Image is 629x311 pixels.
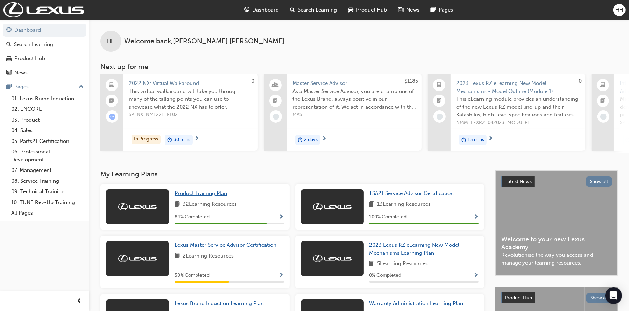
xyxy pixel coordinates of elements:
span: HH [616,6,623,14]
h3: Next up for me [89,63,629,71]
span: NMM_LEXRZ_042023_MODULE1 [456,119,580,127]
span: 5 Learning Resources [377,260,428,268]
span: Show Progress [473,273,479,279]
span: Welcome to your new Lexus Academy [501,236,612,251]
span: learningRecordVerb_NONE-icon [273,114,279,120]
a: Product HubShow all [501,292,612,304]
span: Master Service Advisor [292,79,416,87]
span: guage-icon [6,27,12,34]
span: $1185 [404,78,418,84]
span: booktick-icon [109,96,114,106]
span: car-icon [6,56,12,62]
span: next-icon [194,136,199,142]
span: 100 % Completed [369,213,407,221]
span: news-icon [6,70,12,76]
span: learningRecordVerb_NONE-icon [437,114,443,120]
span: 13 Learning Resources [377,200,431,209]
a: 07. Management [8,165,86,176]
span: book-icon [369,200,375,209]
span: As a Master Service Advisor, you are champions of the Lexus Brand, always positive in our represe... [292,87,416,111]
a: 03. Product [8,115,86,125]
a: Product Hub [3,52,86,65]
span: duration-icon [298,135,303,144]
a: Product Training Plan [175,189,230,197]
a: TSA21 Service Advisor Certification [369,189,457,197]
button: Show Progress [279,271,284,280]
span: car-icon [348,6,353,14]
span: people-icon [273,81,278,90]
span: 50 % Completed [175,272,210,280]
span: prev-icon [77,297,82,306]
span: pages-icon [431,6,436,14]
span: 15 mins [468,136,484,144]
div: Product Hub [14,55,45,63]
span: Dashboard [252,6,279,14]
a: news-iconNews [393,3,425,17]
span: HH [107,37,115,45]
a: $1185Master Service AdvisorAs a Master Service Advisor, you are champions of the Lexus Brand, alw... [264,74,422,151]
div: In Progress [132,135,161,144]
span: Lexus Master Service Advisor Certification [175,242,276,248]
span: search-icon [6,42,11,48]
span: up-icon [79,82,84,92]
span: next-icon [321,136,327,142]
a: Trak [3,2,84,17]
span: Show Progress [279,273,284,279]
a: 01. Lexus Brand Induction [8,93,86,104]
button: Pages [3,80,86,93]
span: Latest News [505,179,532,185]
img: Trak [118,255,157,262]
span: booktick-icon [273,96,278,106]
span: news-icon [398,6,403,14]
a: pages-iconPages [425,3,459,17]
div: Search Learning [14,41,53,49]
a: 10. TUNE Rev-Up Training [8,197,86,208]
a: car-iconProduct Hub [342,3,393,17]
span: search-icon [290,6,295,14]
a: 05. Parts21 Certification [8,136,86,147]
span: 0 [579,78,582,84]
span: booktick-icon [601,96,606,106]
a: search-iconSearch Learning [284,3,342,17]
span: pages-icon [6,84,12,90]
span: learningRecordVerb_NONE-icon [600,114,607,120]
a: 02023 Lexus RZ eLearning New Model Mechanisms - Model Outline (Module 1)This eLearning module pro... [428,74,585,151]
span: next-icon [488,136,493,142]
span: laptop-icon [437,81,442,90]
span: duration-icon [167,135,172,144]
a: All Pages [8,208,86,218]
a: 02. ENCORE [8,104,86,115]
img: Trak [313,203,352,210]
span: This eLearning module provides an understanding of the new Lexus RZ model line-up and their Katas... [456,95,580,119]
span: guage-icon [244,6,249,14]
button: Show Progress [473,271,479,280]
span: laptop-icon [109,81,114,90]
a: Lexus Brand Induction Learning Plan [175,299,267,308]
span: Pages [439,6,453,14]
span: 0 % Completed [369,272,402,280]
span: This virtual walkaround will take you through many of the talking points you can use to showcase ... [129,87,252,111]
a: Lexus Master Service Advisor Certification [175,241,279,249]
span: 0 [251,78,254,84]
a: Warranty Administration Learning Plan [369,299,466,308]
a: Dashboard [3,24,86,37]
span: Revolutionise the way you access and manage your learning resources. [501,251,612,267]
span: Warranty Administration Learning Plan [369,300,464,306]
a: 09. Technical Training [8,186,86,197]
a: 06. Professional Development [8,146,86,165]
span: laptop-icon [601,81,606,90]
span: News [406,6,419,14]
span: 2023 Lexus RZ eLearning New Model Mechanisms - Model Outline (Module 1) [456,79,580,95]
h3: My Learning Plans [100,170,484,178]
div: Open Intercom Messenger [605,287,622,304]
button: Show all [586,176,612,187]
div: Pages [14,83,29,91]
span: 84 % Completed [175,213,210,221]
a: 2023 Lexus RZ eLearning New Model Mechanisms Learning Plan [369,241,479,257]
span: 2 Learning Resources [183,252,234,261]
span: 30 mins [174,136,190,144]
div: News [14,69,28,77]
button: DashboardSearch LearningProduct HubNews [3,22,86,80]
span: learningRecordVerb_ATTEMPT-icon [109,114,115,120]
